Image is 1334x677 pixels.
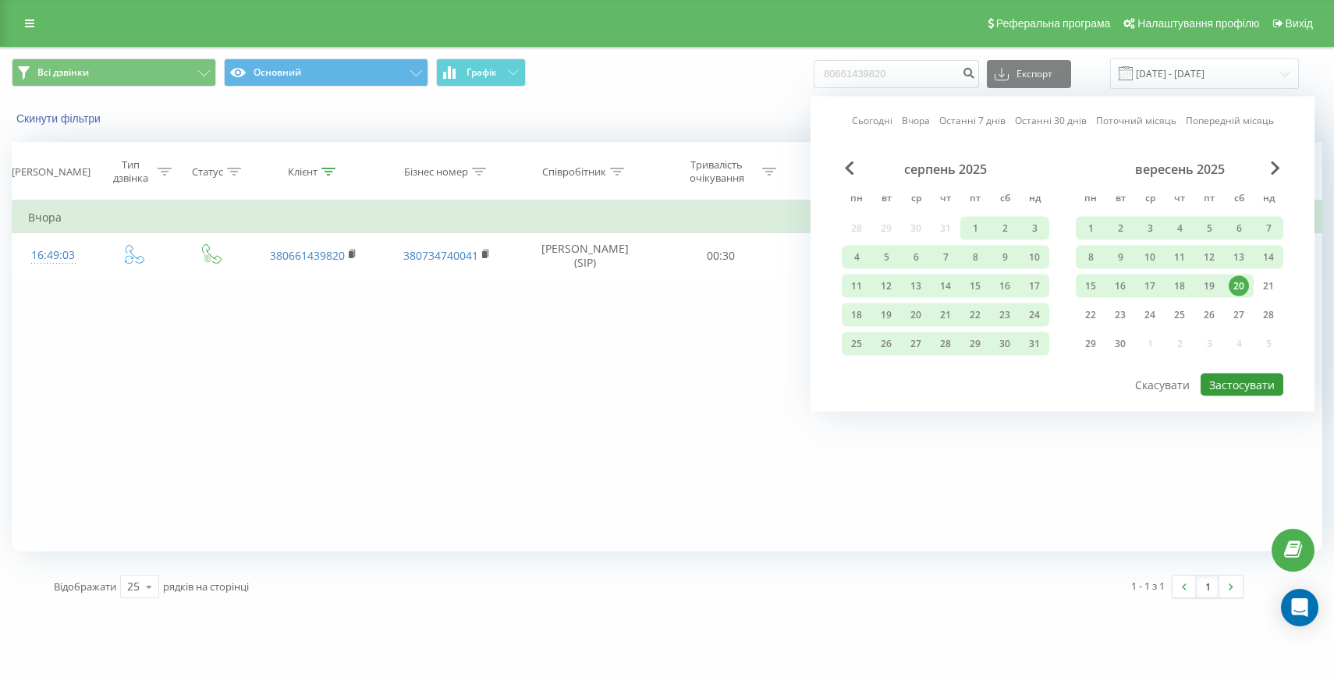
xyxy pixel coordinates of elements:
[436,58,526,87] button: Графік
[931,275,960,298] div: чт 14 серп 2025 р.
[906,247,926,268] div: 6
[1110,305,1130,325] div: 23
[1169,276,1190,296] div: 18
[1024,218,1045,239] div: 3
[871,246,901,269] div: вт 5 серп 2025 р.
[875,188,898,211] abbr: вівторок
[993,188,1016,211] abbr: субота
[1138,188,1162,211] abbr: середа
[1135,217,1165,240] div: ср 3 вер 2025 р.
[1023,188,1046,211] abbr: неділя
[963,188,987,211] abbr: п’ятниця
[931,303,960,327] div: чт 21 серп 2025 р.
[1076,246,1105,269] div: пн 8 вер 2025 р.
[1135,275,1165,298] div: ср 17 вер 2025 р.
[871,275,901,298] div: вт 12 серп 2025 р.
[842,275,871,298] div: пн 11 серп 2025 р.
[846,305,867,325] div: 18
[1196,576,1219,597] a: 1
[1229,305,1249,325] div: 27
[852,113,892,128] a: Сьогодні
[1194,217,1224,240] div: пт 5 вер 2025 р.
[1140,305,1160,325] div: 24
[931,246,960,269] div: чт 7 серп 2025 р.
[1024,276,1045,296] div: 17
[1281,589,1318,626] div: Open Intercom Messenger
[965,305,985,325] div: 22
[1258,305,1279,325] div: 28
[1224,275,1254,298] div: сб 20 вер 2025 р.
[1271,161,1280,175] span: Next Month
[1254,303,1283,327] div: нд 28 вер 2025 р.
[876,305,896,325] div: 19
[1135,303,1165,327] div: ср 24 вер 2025 р.
[1286,17,1313,30] span: Вихід
[846,334,867,354] div: 25
[960,217,990,240] div: пт 1 серп 2025 р.
[1169,218,1190,239] div: 4
[1257,188,1280,211] abbr: неділя
[1165,217,1194,240] div: чт 4 вер 2025 р.
[1020,217,1049,240] div: нд 3 серп 2025 р.
[657,233,785,278] td: 00:30
[403,248,478,263] a: 380734740041
[987,60,1071,88] button: Експорт
[803,158,886,185] div: Тривалість розмови
[1076,275,1105,298] div: пн 15 вер 2025 р.
[1165,275,1194,298] div: чт 18 вер 2025 р.
[542,165,606,179] div: Співробітник
[1080,334,1101,354] div: 29
[876,276,896,296] div: 12
[1169,247,1190,268] div: 11
[1105,246,1135,269] div: вт 9 вер 2025 р.
[845,161,854,175] span: Previous Month
[995,305,1015,325] div: 23
[1126,374,1198,396] button: Скасувати
[814,60,979,88] input: Пошук за номером
[931,332,960,356] div: чт 28 серп 2025 р.
[1169,305,1190,325] div: 25
[906,305,926,325] div: 20
[842,246,871,269] div: пн 4 серп 2025 р.
[1165,246,1194,269] div: чт 11 вер 2025 р.
[960,303,990,327] div: пт 22 серп 2025 р.
[1015,113,1087,128] a: Останні 30 днів
[1165,303,1194,327] div: чт 25 вер 2025 р.
[1096,113,1176,128] a: Поточний місяць
[1110,276,1130,296] div: 16
[1137,17,1259,30] span: Налаштування профілю
[1168,188,1191,211] abbr: четвер
[1024,334,1045,354] div: 31
[1024,305,1045,325] div: 24
[876,334,896,354] div: 26
[1080,247,1101,268] div: 8
[1020,246,1049,269] div: нд 10 серп 2025 р.
[939,113,1006,128] a: Останні 7 днів
[54,580,116,594] span: Відображати
[1201,374,1283,396] button: Застосувати
[1194,303,1224,327] div: пт 26 вер 2025 р.
[901,303,931,327] div: ср 20 серп 2025 р.
[1194,275,1224,298] div: пт 19 вер 2025 р.
[1105,332,1135,356] div: вт 30 вер 2025 р.
[990,246,1020,269] div: сб 9 серп 2025 р.
[404,165,468,179] div: Бізнес номер
[1076,303,1105,327] div: пн 22 вер 2025 р.
[901,275,931,298] div: ср 13 серп 2025 р.
[785,233,913,278] td: 11:11
[995,334,1015,354] div: 30
[960,332,990,356] div: пт 29 серп 2025 р.
[902,113,930,128] a: Вчора
[1110,334,1130,354] div: 30
[12,58,216,87] button: Всі дзвінки
[1020,303,1049,327] div: нд 24 серп 2025 р.
[934,188,957,211] abbr: четвер
[904,188,928,211] abbr: середа
[871,332,901,356] div: вт 26 серп 2025 р.
[108,158,154,185] div: Тип дзвінка
[28,240,78,271] div: 16:49:03
[288,165,318,179] div: Клієнт
[12,112,108,126] button: Скинути фільтри
[1080,218,1101,239] div: 1
[990,303,1020,327] div: сб 23 серп 2025 р.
